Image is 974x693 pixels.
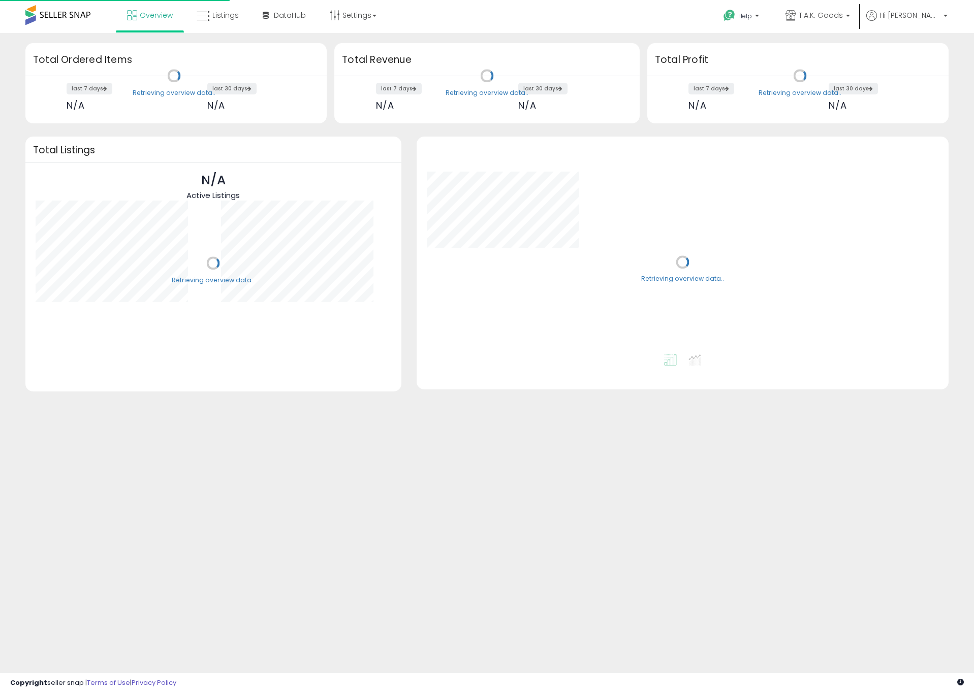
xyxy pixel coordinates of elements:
[140,10,173,20] span: Overview
[799,10,843,20] span: T.A.K. Goods
[446,88,528,97] div: Retrieving overview data..
[723,9,736,22] i: Get Help
[715,2,769,33] a: Help
[866,10,948,33] a: Hi [PERSON_NAME]
[133,88,215,97] div: Retrieving overview data..
[641,275,724,284] div: Retrieving overview data..
[274,10,306,20] span: DataHub
[212,10,239,20] span: Listings
[738,12,752,20] span: Help
[879,10,940,20] span: Hi [PERSON_NAME]
[759,88,841,97] div: Retrieving overview data..
[172,276,255,285] div: Retrieving overview data..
